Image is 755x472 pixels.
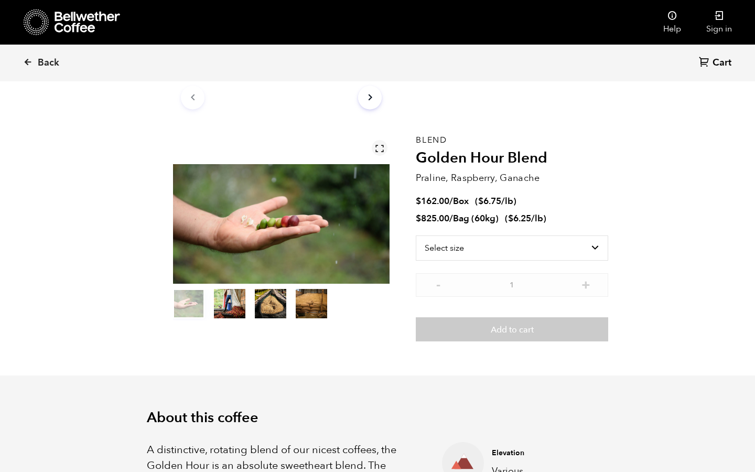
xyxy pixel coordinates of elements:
button: Add to cart [416,317,608,341]
span: /lb [531,212,543,224]
bdi: 162.00 [416,195,449,207]
button: - [432,278,445,289]
span: /lb [501,195,513,207]
span: ( ) [475,195,516,207]
bdi: 6.75 [478,195,501,207]
span: $ [416,212,421,224]
span: ( ) [505,212,546,224]
bdi: 6.25 [508,212,531,224]
a: Cart [699,56,734,70]
span: / [449,195,453,207]
span: $ [508,212,513,224]
span: Bag (60kg) [453,212,499,224]
p: Praline, Raspberry, Ganache [416,171,608,185]
span: / [449,212,453,224]
h4: Elevation [492,448,592,458]
button: + [579,278,592,289]
h2: About this coffee [147,410,608,426]
h2: Golden Hour Blend [416,149,608,167]
span: Box [453,195,469,207]
span: $ [416,195,421,207]
span: $ [478,195,483,207]
bdi: 825.00 [416,212,449,224]
span: Cart [713,57,731,69]
span: Back [38,57,59,69]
